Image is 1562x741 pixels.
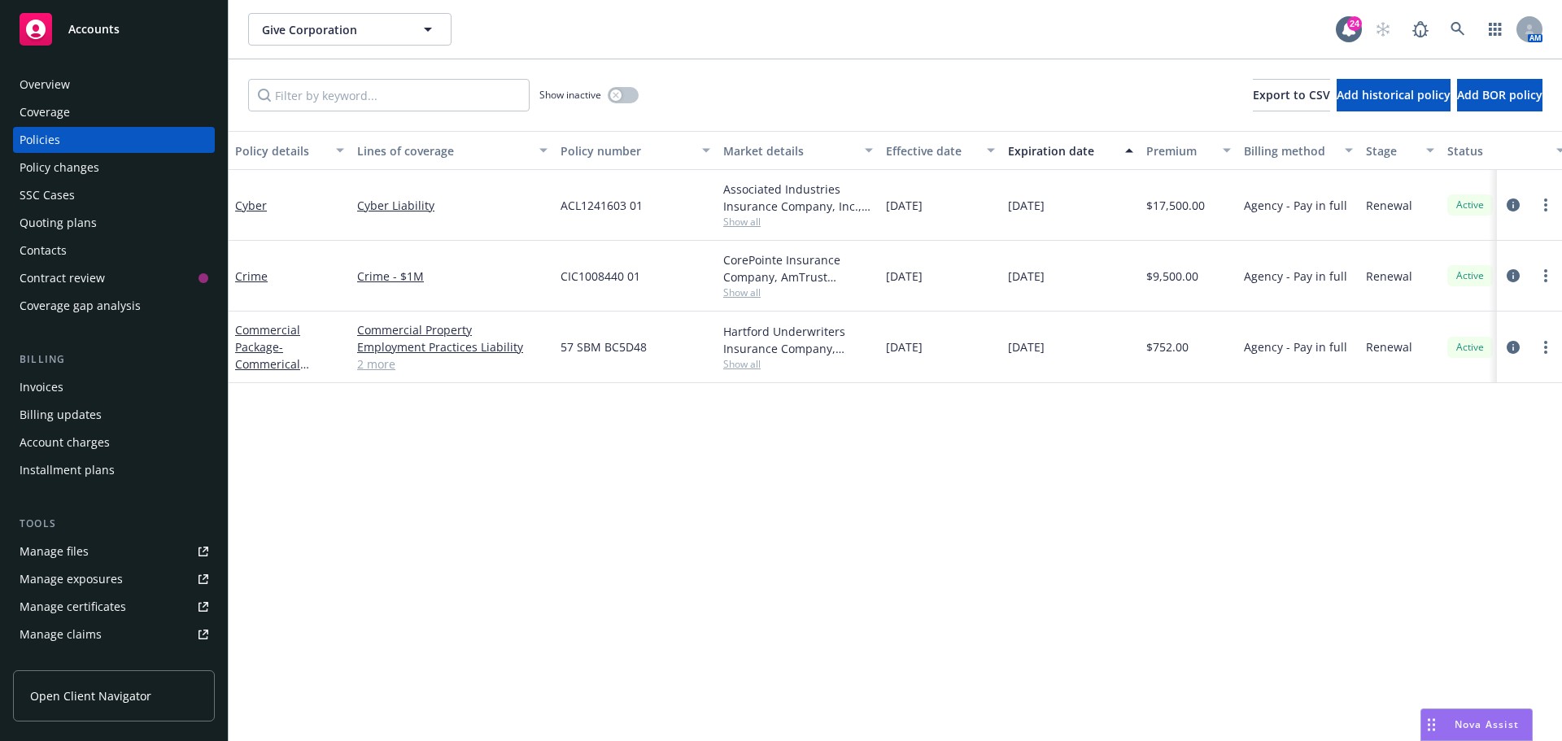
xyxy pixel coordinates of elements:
span: [DATE] [1008,338,1045,355]
div: Policies [20,127,60,153]
a: circleInformation [1503,195,1523,215]
a: Search [1442,13,1474,46]
span: [DATE] [1008,197,1045,214]
div: Drag to move [1421,709,1442,740]
button: Nova Assist [1420,708,1533,741]
div: Lines of coverage [357,142,530,159]
a: Overview [13,72,215,98]
span: Renewal [1366,268,1412,285]
a: Policy changes [13,155,215,181]
a: Manage BORs [13,649,215,675]
a: Billing updates [13,402,215,428]
div: Manage claims [20,621,102,647]
span: Add BOR policy [1457,87,1542,102]
a: Cyber Liability [357,197,548,214]
div: Billing method [1244,142,1335,159]
span: $17,500.00 [1146,197,1205,214]
a: Account charges [13,429,215,455]
a: SSC Cases [13,182,215,208]
a: Crime - $1M [357,268,548,285]
a: more [1536,195,1555,215]
a: Installment plans [13,457,215,483]
span: Renewal [1366,338,1412,355]
div: Expiration date [1008,142,1115,159]
span: Open Client Navigator [30,687,151,704]
div: Account charges [20,429,110,455]
span: Active [1454,198,1486,212]
div: Manage files [20,538,89,564]
div: Policy number [561,142,692,159]
span: Accounts [68,23,120,36]
a: circleInformation [1503,266,1523,286]
div: Coverage gap analysis [20,293,141,319]
button: Export to CSV [1253,79,1330,111]
span: [DATE] [886,197,923,214]
a: Manage certificates [13,594,215,620]
span: Give Corporation [262,21,403,38]
a: Contacts [13,238,215,264]
button: Expiration date [1001,131,1140,170]
span: Show inactive [539,88,601,102]
a: Policies [13,127,215,153]
a: Coverage [13,99,215,125]
div: Tools [13,516,215,532]
button: Market details [717,131,879,170]
a: more [1536,338,1555,357]
span: [DATE] [886,338,923,355]
button: Lines of coverage [351,131,554,170]
span: Show all [723,357,873,371]
div: Manage BORs [20,649,96,675]
a: Accounts [13,7,215,52]
button: Add historical policy [1337,79,1451,111]
span: ACL1241603 01 [561,197,643,214]
input: Filter by keyword... [248,79,530,111]
a: Coverage gap analysis [13,293,215,319]
span: Renewal [1366,197,1412,214]
button: Give Corporation [248,13,452,46]
a: Cyber [235,198,267,213]
a: Switch app [1479,13,1512,46]
div: Coverage [20,99,70,125]
div: Billing [13,351,215,368]
a: more [1536,266,1555,286]
span: CIC1008440 01 [561,268,640,285]
a: Manage files [13,538,215,564]
button: Effective date [879,131,1001,170]
span: $9,500.00 [1146,268,1198,285]
div: Manage certificates [20,594,126,620]
a: Commercial Package [235,322,300,389]
button: Policy number [554,131,717,170]
span: Export to CSV [1253,87,1330,102]
div: CorePointe Insurance Company, AmTrust Financial Services, RT Specialty Insurance Services, LLC (R... [723,251,873,286]
a: Report a Bug [1404,13,1437,46]
span: Active [1454,268,1486,283]
div: SSC Cases [20,182,75,208]
div: Premium [1146,142,1213,159]
span: Active [1454,340,1486,355]
button: Premium [1140,131,1237,170]
div: Policy details [235,142,326,159]
span: Agency - Pay in full [1244,268,1347,285]
span: Manage exposures [13,566,215,592]
button: Stage [1359,131,1441,170]
a: Quoting plans [13,210,215,236]
div: Billing updates [20,402,102,428]
a: Invoices [13,374,215,400]
a: Crime [235,268,268,284]
span: Agency - Pay in full [1244,338,1347,355]
div: Overview [20,72,70,98]
span: Add historical policy [1337,87,1451,102]
button: Policy details [229,131,351,170]
span: 57 SBM BC5D48 [561,338,647,355]
div: Contract review [20,265,105,291]
div: Associated Industries Insurance Company, Inc., AmTrust Financial Services, RT Specialty Insurance... [723,181,873,215]
div: Contacts [20,238,67,264]
span: Show all [723,215,873,229]
div: Invoices [20,374,63,400]
a: 2 more [357,355,548,373]
span: Agency - Pay in full [1244,197,1347,214]
div: Status [1447,142,1547,159]
a: circleInformation [1503,338,1523,357]
a: Employment Practices Liability [357,338,548,355]
div: Quoting plans [20,210,97,236]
